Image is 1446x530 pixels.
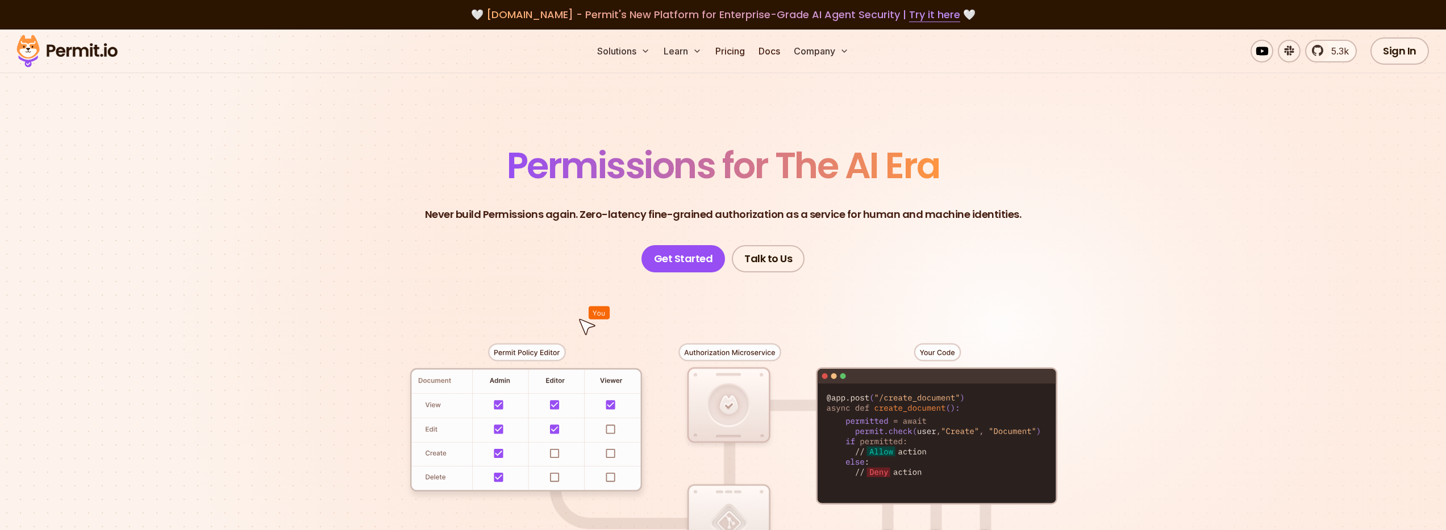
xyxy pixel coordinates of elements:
span: 5.3k [1324,44,1349,58]
a: Sign In [1370,37,1429,65]
p: Never build Permissions again. Zero-latency fine-grained authorization as a service for human and... [425,207,1022,222]
a: Try it here [909,7,960,22]
a: 5.3k [1305,40,1357,62]
img: Permit logo [11,32,123,70]
div: 🤍 🤍 [27,7,1419,23]
a: Talk to Us [732,245,805,272]
span: [DOMAIN_NAME] - Permit's New Platform for Enterprise-Grade AI Agent Security | [486,7,960,22]
a: Get Started [641,245,726,272]
button: Solutions [593,40,655,62]
a: Docs [754,40,785,62]
button: Company [789,40,853,62]
a: Pricing [711,40,749,62]
span: Permissions for The AI Era [507,140,940,191]
button: Learn [659,40,706,62]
